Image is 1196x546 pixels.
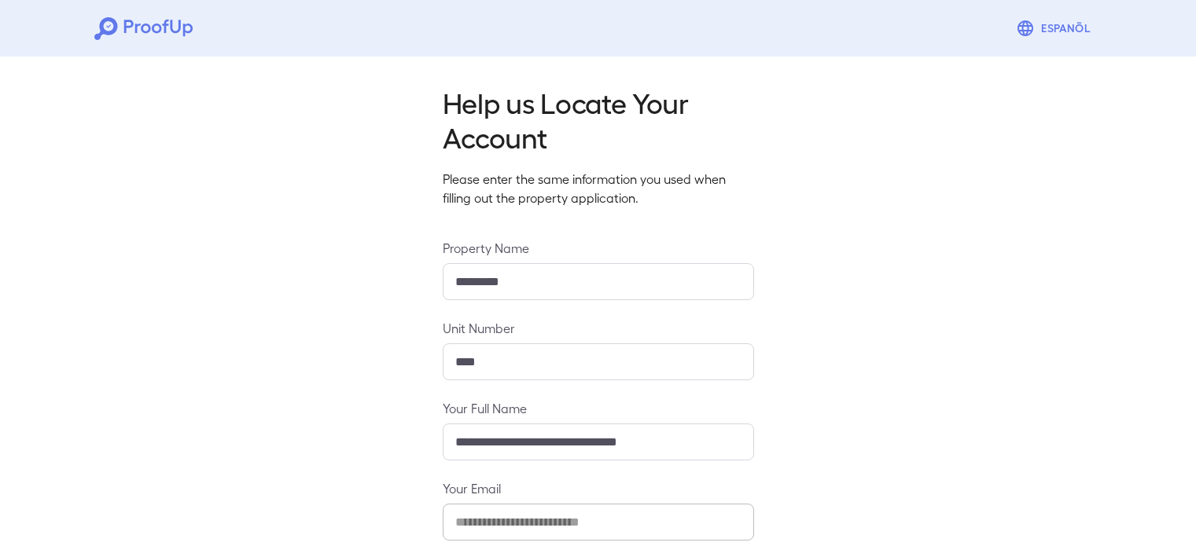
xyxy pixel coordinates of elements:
p: Please enter the same information you used when filling out the property application. [443,170,754,207]
label: Your Email [443,479,754,497]
label: Unit Number [443,319,754,337]
h2: Help us Locate Your Account [443,85,754,154]
button: Espanõl [1010,13,1102,44]
label: Your Full Name [443,399,754,417]
label: Property Name [443,239,754,257]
